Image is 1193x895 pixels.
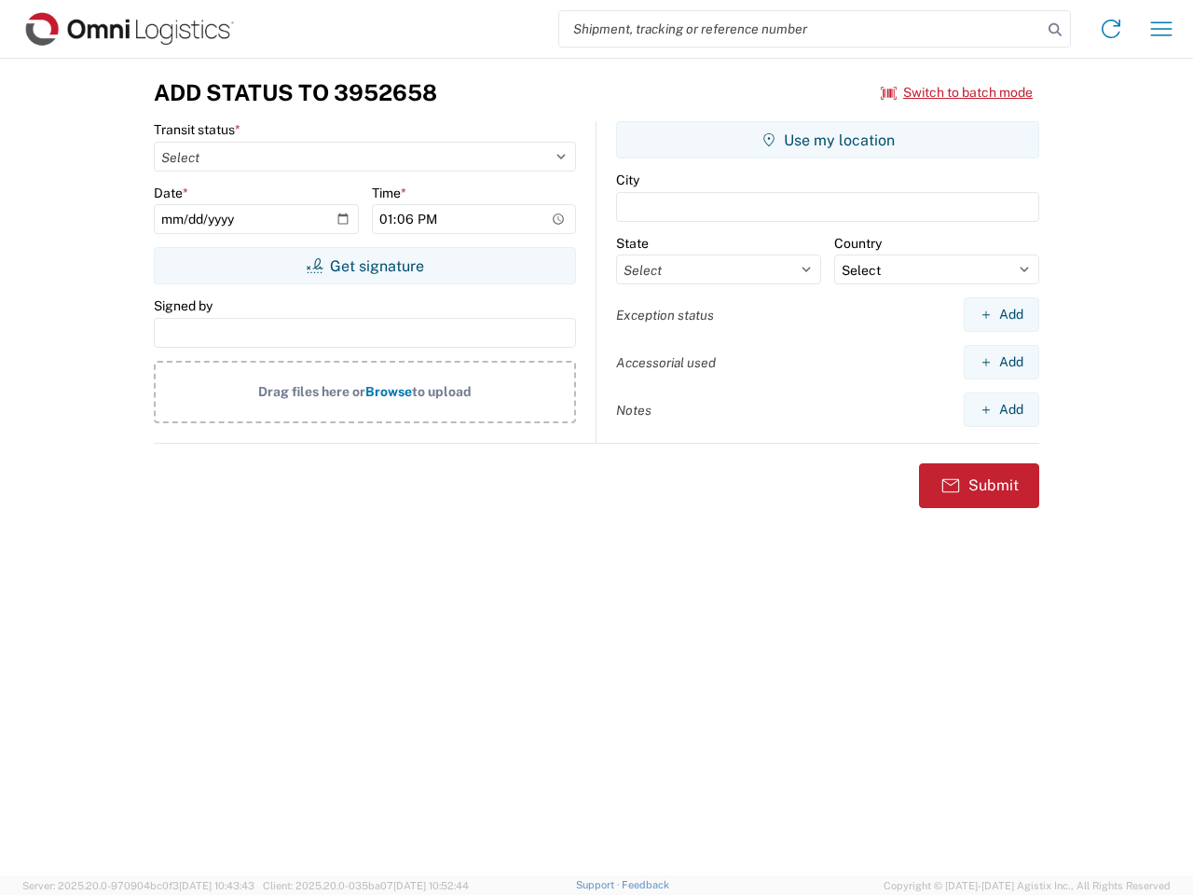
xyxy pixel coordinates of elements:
[258,384,365,399] span: Drag files here or
[365,384,412,399] span: Browse
[964,297,1039,332] button: Add
[154,121,240,138] label: Transit status
[263,880,469,891] span: Client: 2025.20.0-035ba07
[616,402,651,419] label: Notes
[559,11,1042,47] input: Shipment, tracking or reference number
[616,235,649,252] label: State
[22,880,254,891] span: Server: 2025.20.0-970904bc0f3
[393,880,469,891] span: [DATE] 10:52:44
[616,307,714,324] label: Exception status
[154,79,437,106] h3: Add Status to 3952658
[616,172,639,188] label: City
[179,880,254,891] span: [DATE] 10:43:43
[964,345,1039,379] button: Add
[919,463,1039,508] button: Submit
[412,384,472,399] span: to upload
[881,77,1033,108] button: Switch to batch mode
[964,392,1039,427] button: Add
[616,121,1039,158] button: Use my location
[622,879,669,890] a: Feedback
[616,354,716,371] label: Accessorial used
[154,297,213,314] label: Signed by
[154,185,188,201] label: Date
[834,235,882,252] label: Country
[884,877,1171,894] span: Copyright © [DATE]-[DATE] Agistix Inc., All Rights Reserved
[576,879,623,890] a: Support
[372,185,406,201] label: Time
[154,247,576,284] button: Get signature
